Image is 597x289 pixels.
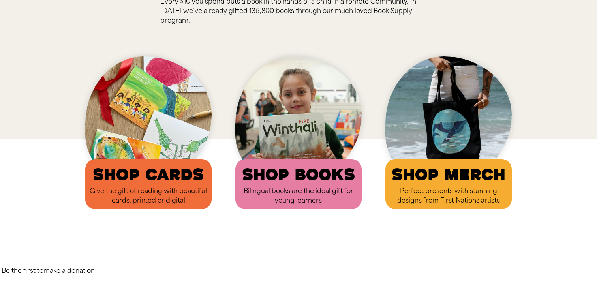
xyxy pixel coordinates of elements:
p: Perfect presents with stunning designs from First Nations artists [385,186,512,209]
p: Bilingual books are the ideal gift for young learners [235,186,362,209]
a: Shop Cards [93,169,204,180]
p: Give the gift of reading with beautiful﻿ cards, printed or digital [85,186,212,209]
a: Shop books [242,169,355,180]
p: Be the first to make a donation [2,266,95,276]
a: Shop Merch [392,169,505,180]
